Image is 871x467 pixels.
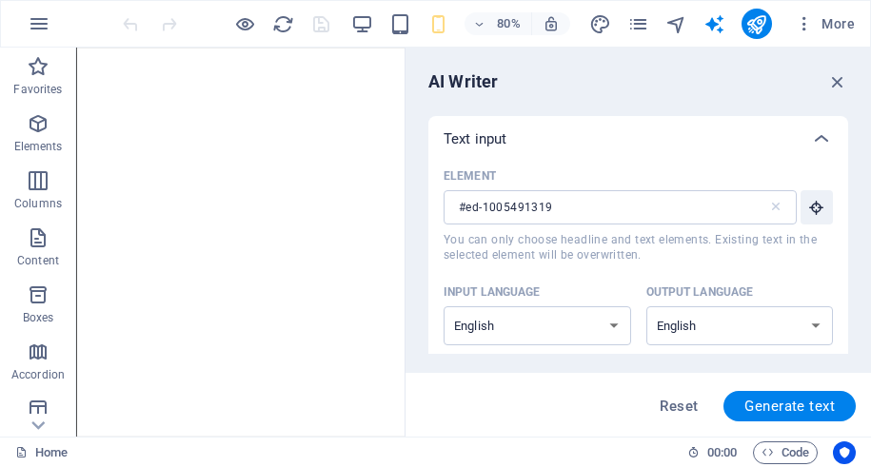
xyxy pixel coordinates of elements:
i: Publish [745,13,767,35]
span: Code [762,441,809,464]
i: Design (Ctrl+Alt+Y) [589,13,611,35]
p: Element [444,168,496,184]
button: text_generator [703,12,726,35]
button: More [787,9,862,39]
span: Generate text [744,399,835,414]
button: Click here to leave preview mode and continue editing [233,12,256,35]
span: 00 00 [707,441,737,464]
span: More [795,14,855,33]
p: Elements [14,139,63,154]
button: 80% [465,12,532,35]
a: Click to cancel selection. Double-click to open Pages [15,441,68,464]
button: navigator [665,12,688,35]
button: reload [271,12,294,35]
i: Pages (Ctrl+Alt+S) [627,13,649,35]
p: Accordion [11,367,65,382]
h6: Session time [687,441,738,464]
p: Favorites [13,82,62,97]
h6: AI Writer [428,70,498,93]
button: ElementYou can only choose headline and text elements. Existing text in the selected element will... [801,190,833,224]
p: Text input [444,129,506,148]
button: Usercentrics [833,441,856,464]
p: Boxes [23,310,54,325]
p: Content [17,253,59,268]
button: design [589,12,612,35]
p: Input language [444,284,541,300]
select: Input language [444,306,631,345]
span: You can only choose headline and text elements. Existing text in the selected element will be ove... [444,232,833,263]
span: Reset [660,399,698,414]
p: Output language [646,284,754,300]
div: Text input [428,116,848,162]
button: Code [753,441,818,464]
i: AI Writer [703,13,725,35]
button: publish [742,9,772,39]
i: Reload page [272,13,294,35]
button: Reset [649,391,708,421]
input: ElementYou can only choose headline and text elements. Existing text in the selected element will... [444,190,768,224]
button: pages [627,12,650,35]
h6: 80% [493,12,524,35]
select: Output language [646,306,834,345]
span: : [721,445,723,459]
button: Generate text [723,391,856,421]
i: On resize automatically adjust zoom level to fit chosen device. [543,15,560,32]
p: Columns [14,196,62,211]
